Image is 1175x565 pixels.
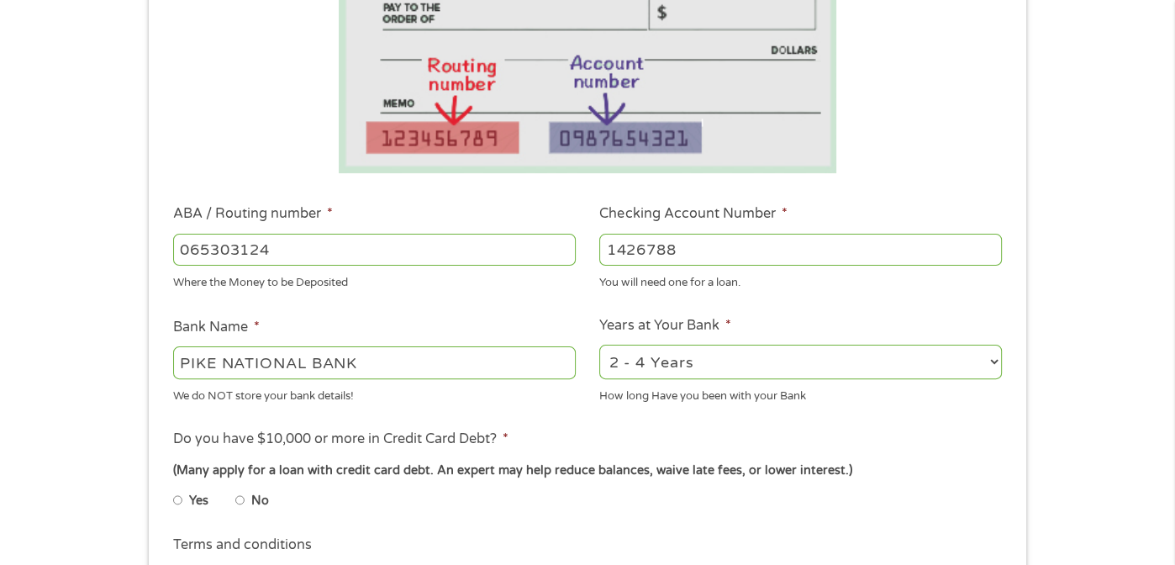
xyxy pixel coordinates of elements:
label: Bank Name [173,319,260,336]
label: Yes [189,492,208,510]
label: No [251,492,269,510]
input: 345634636 [599,234,1002,266]
div: We do NOT store your bank details! [173,382,576,404]
label: ABA / Routing number [173,205,333,223]
label: Do you have $10,000 or more in Credit Card Debt? [173,430,508,448]
label: Terms and conditions [173,536,312,554]
div: How long Have you been with your Bank [599,382,1002,404]
label: Checking Account Number [599,205,787,223]
input: 263177916 [173,234,576,266]
div: You will need one for a loan. [599,269,1002,292]
label: Years at Your Bank [599,317,730,335]
div: Where the Money to be Deposited [173,269,576,292]
div: (Many apply for a loan with credit card debt. An expert may help reduce balances, waive late fees... [173,462,1002,480]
